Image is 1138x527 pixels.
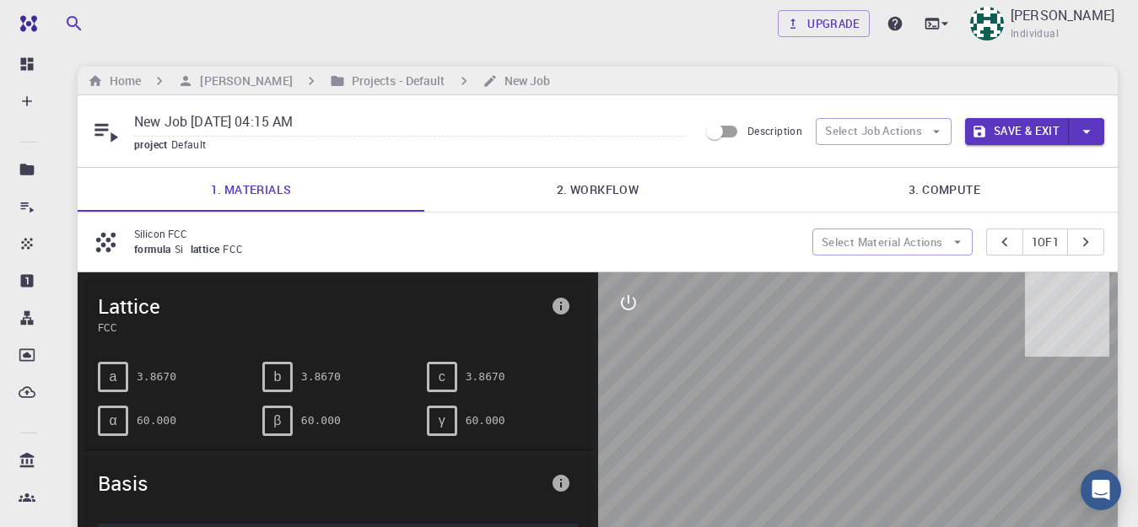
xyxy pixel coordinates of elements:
[110,369,117,384] span: a
[747,124,802,137] span: Description
[84,72,553,90] nav: breadcrumb
[965,118,1069,145] button: Save & Exit
[970,7,1004,40] img: arken sabek
[1011,5,1114,25] p: [PERSON_NAME]
[98,293,544,320] span: Lattice
[134,137,171,151] span: project
[191,242,224,255] span: lattice
[175,242,191,255] span: Si
[301,406,341,435] pre: 60.000
[466,406,505,435] pre: 60.000
[78,168,424,212] a: 1. Materials
[109,413,116,428] span: α
[1081,470,1121,510] div: Open Intercom Messenger
[171,137,213,151] span: Default
[544,289,578,323] button: info
[986,229,1105,255] div: pager
[273,413,281,428] span: β
[98,470,544,497] span: Basis
[439,369,445,384] span: c
[439,413,445,428] span: γ
[1022,229,1069,255] button: 1of1
[13,15,37,32] img: logo
[771,168,1118,212] a: 3. Compute
[424,168,771,212] a: 2. Workflow
[134,242,175,255] span: formula
[98,320,544,335] span: FCC
[27,12,109,27] span: Assistance
[778,10,870,37] a: Upgrade
[301,362,341,391] pre: 3.8670
[193,72,292,90] h6: [PERSON_NAME]
[544,466,578,500] button: info
[137,362,176,391] pre: 3.8670
[134,226,799,241] p: Silicon FCC
[498,72,551,90] h6: New Job
[137,406,176,435] pre: 60.000
[1011,25,1059,42] span: Individual
[816,118,952,145] button: Select Job Actions
[273,369,281,384] span: b
[466,362,505,391] pre: 3.8670
[103,72,141,90] h6: Home
[223,242,250,255] span: FCC
[345,72,445,90] h6: Projects - Default
[812,229,973,255] button: Select Material Actions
